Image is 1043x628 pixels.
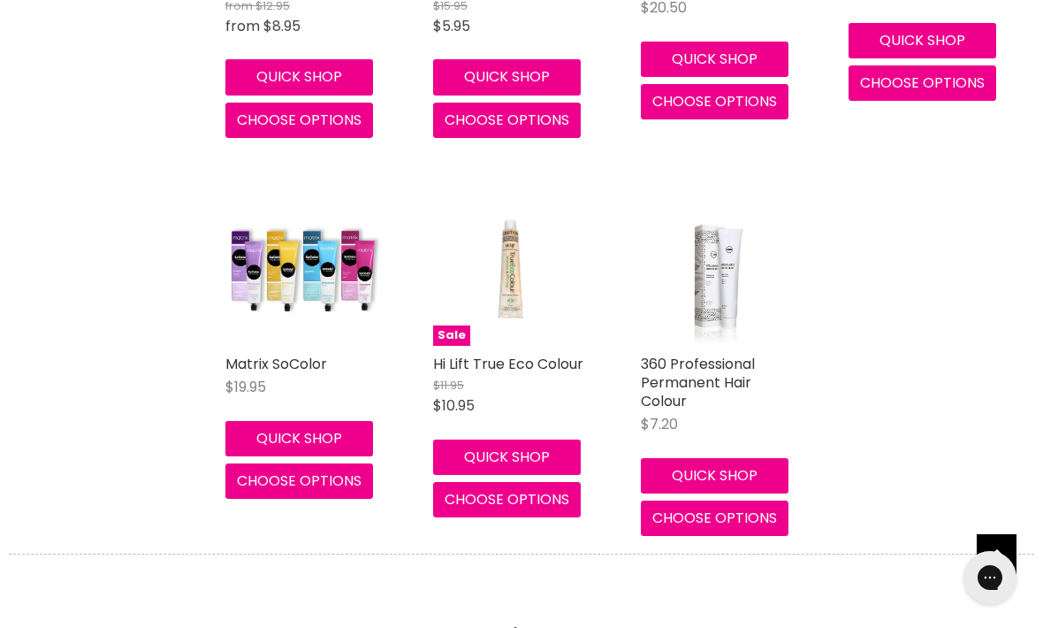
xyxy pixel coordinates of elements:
button: Choose options [225,463,373,499]
span: $5.95 [433,16,470,36]
button: Quick shop [641,42,788,77]
a: 360 Professional Permanent Hair Colour [641,354,755,411]
a: Matrix SoColor [225,354,327,374]
span: $19.95 [225,377,266,397]
img: 360 Professional Permanent Hair Colour [660,191,776,346]
button: Choose options [433,482,581,517]
button: Quick shop [225,421,373,456]
a: Hi Lift True Eco ColourSale [433,191,588,346]
span: $7.20 [641,414,678,434]
button: Choose options [433,103,581,138]
a: Hi Lift True Eco Colour [433,354,583,374]
button: Choose options [849,65,996,101]
span: Sale [433,325,470,346]
button: Quick shop [433,440,581,475]
span: Choose options [445,110,569,130]
button: Quick shop [849,23,996,58]
button: Choose options [641,84,788,119]
a: 360 Professional Permanent Hair Colour [641,191,796,346]
button: Quick shop [225,59,373,95]
button: Quick shop [641,458,788,494]
button: Choose options [641,501,788,536]
span: Choose options [860,73,985,93]
span: from [225,16,260,36]
span: Choose options [652,508,777,528]
span: $11.95 [433,377,464,394]
a: Matrix SoColor [225,191,380,346]
span: Choose options [237,471,362,491]
span: $8.95 [263,16,301,36]
span: Choose options [652,91,777,111]
span: $10.95 [433,395,475,416]
img: Matrix SoColor [225,211,380,326]
iframe: Gorgias live chat messenger [955,545,1025,610]
button: Choose options [225,103,373,138]
img: Hi Lift True Eco Colour [459,191,562,346]
button: Quick shop [433,59,581,95]
span: Choose options [237,110,362,130]
span: Choose options [445,489,569,509]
